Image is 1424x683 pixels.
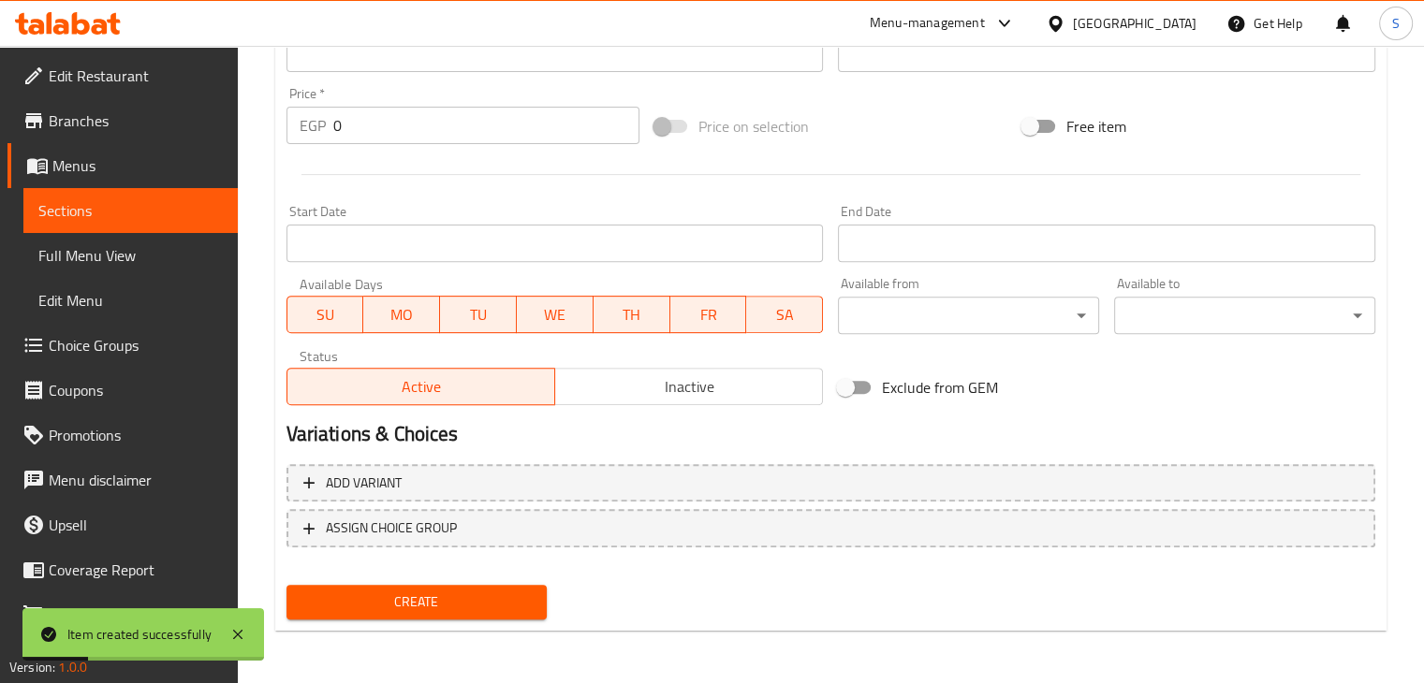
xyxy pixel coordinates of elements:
[23,188,238,233] a: Sections
[678,301,740,328] span: FR
[49,603,223,626] span: Grocery Checklist
[524,301,586,328] span: WE
[7,143,238,188] a: Menus
[7,53,238,98] a: Edit Restaurant
[38,244,223,267] span: Full Menu View
[326,516,457,540] span: ASSIGN CHOICE GROUP
[371,301,433,328] span: MO
[286,420,1375,448] h2: Variations & Choices
[58,655,87,679] span: 1.0.0
[448,301,509,328] span: TU
[7,458,238,502] a: Menu disclaimer
[301,590,533,614] span: Create
[286,509,1375,547] button: ASSIGN CHOICE GROUP
[9,655,55,679] span: Version:
[49,424,223,446] span: Promotions
[49,334,223,356] span: Choice Groups
[49,65,223,87] span: Edit Restaurant
[838,35,1375,72] input: Please enter product sku
[754,301,815,328] span: SA
[7,547,238,592] a: Coverage Report
[49,559,223,581] span: Coverage Report
[1392,13,1400,34] span: S
[7,592,238,637] a: Grocery Checklist
[300,114,326,137] p: EGP
[49,379,223,401] span: Coupons
[1066,115,1126,138] span: Free item
[286,464,1375,502] button: Add variant
[49,109,223,132] span: Branches
[286,368,555,405] button: Active
[49,469,223,491] span: Menu disclaimer
[7,413,238,458] a: Promotions
[49,514,223,536] span: Upsell
[38,289,223,312] span: Edit Menu
[23,233,238,278] a: Full Menu View
[52,154,223,177] span: Menus
[601,301,663,328] span: TH
[7,502,238,547] a: Upsell
[882,376,998,399] span: Exclude from GEM
[295,373,548,400] span: Active
[554,368,823,405] button: Inactive
[333,107,639,144] input: Please enter price
[38,199,223,222] span: Sections
[23,278,238,323] a: Edit Menu
[286,585,548,619] button: Create
[746,296,823,333] button: SA
[594,296,670,333] button: TH
[286,296,364,333] button: SU
[1073,13,1196,34] div: [GEOGRAPHIC_DATA]
[440,296,517,333] button: TU
[517,296,594,333] button: WE
[326,472,402,495] span: Add variant
[698,115,809,138] span: Price on selection
[286,35,824,72] input: Please enter product barcode
[670,296,747,333] button: FR
[563,373,815,400] span: Inactive
[67,624,212,645] div: Item created successfully
[870,12,985,35] div: Menu-management
[838,297,1099,334] div: ​
[7,98,238,143] a: Branches
[295,301,357,328] span: SU
[1114,297,1375,334] div: ​
[7,368,238,413] a: Coupons
[7,323,238,368] a: Choice Groups
[363,296,440,333] button: MO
